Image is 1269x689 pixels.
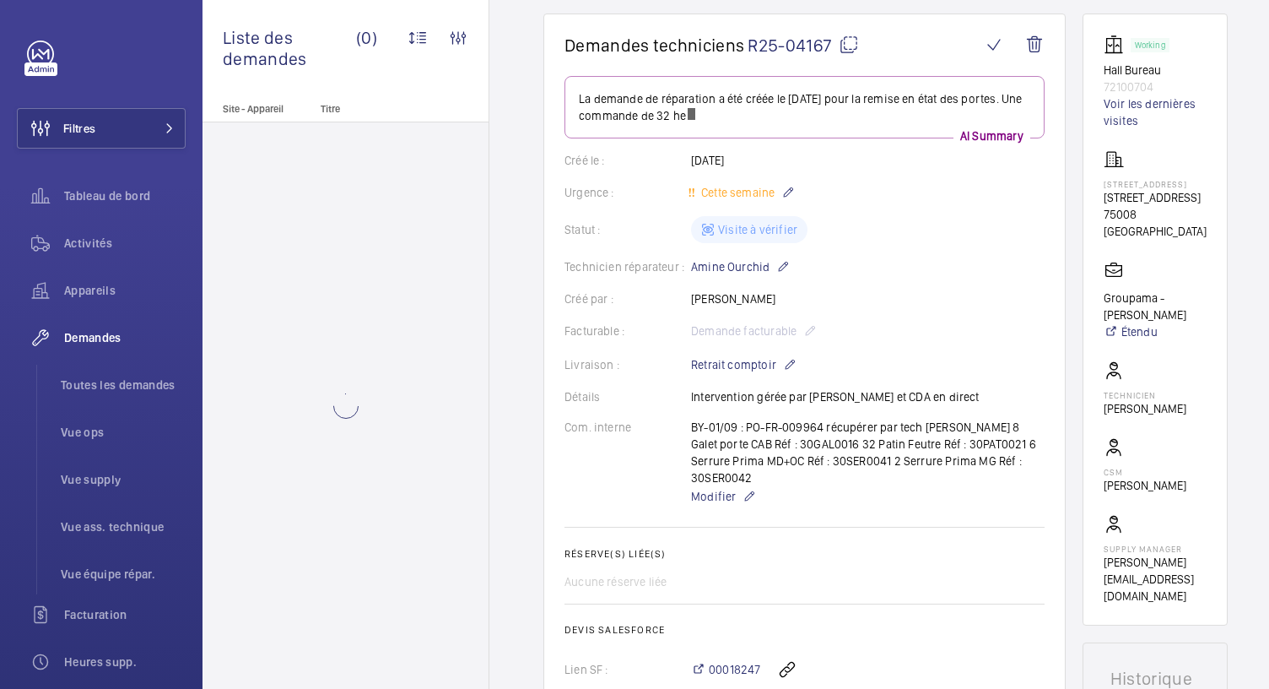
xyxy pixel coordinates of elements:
span: 00018247 [709,661,760,678]
p: 75008 [GEOGRAPHIC_DATA] [1104,206,1207,240]
p: Site - Appareil [202,103,314,115]
p: [PERSON_NAME] [1104,400,1186,417]
p: La demande de réparation a été créée le [DATE] pour la remise en état des portes. Une commande de... [579,90,1030,124]
p: Amine Ourchid [691,257,790,277]
span: Liste des demandes [223,27,356,69]
span: Toutes les demandes [61,377,186,393]
span: Heures supp. [64,654,186,670]
p: AI Summary [953,127,1030,144]
a: Étendu [1104,323,1207,340]
p: [PERSON_NAME] [1104,477,1186,494]
p: Working [1135,42,1165,48]
a: Voir les dernières visites [1104,95,1207,129]
span: Demandes [64,329,186,346]
p: [PERSON_NAME][EMAIL_ADDRESS][DOMAIN_NAME] [1104,554,1207,605]
p: CSM [1104,467,1186,477]
span: Demandes techniciens [564,35,744,56]
h2: Réserve(s) liée(s) [564,548,1045,560]
span: Vue supply [61,471,186,488]
span: Filtres [63,120,95,137]
p: Hall Bureau [1104,62,1207,79]
p: 72100704 [1104,79,1207,95]
h2: Devis Salesforce [564,624,1045,636]
p: [STREET_ADDRESS] [1104,179,1207,189]
img: elevator.svg [1104,35,1131,55]
span: Cette semaine [698,186,775,199]
span: R25-04167 [748,35,859,56]
span: Appareils [64,282,186,299]
p: Technicien [1104,390,1186,400]
span: Activités [64,235,186,252]
p: Titre [321,103,432,115]
p: Supply manager [1104,544,1207,554]
span: Vue ops [61,424,186,441]
p: [STREET_ADDRESS] [1104,189,1207,206]
p: Retrait comptoir [691,355,796,375]
button: Filtres [17,108,186,149]
span: Facturation [64,606,186,623]
h1: Historique [1110,670,1200,687]
p: Groupama - [PERSON_NAME] [1104,290,1207,323]
span: Tableau de bord [64,187,186,204]
a: 00018247 [691,661,760,678]
span: Modifier [691,488,736,505]
span: Vue ass. technique [61,518,186,535]
span: Vue équipe répar. [61,566,186,583]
